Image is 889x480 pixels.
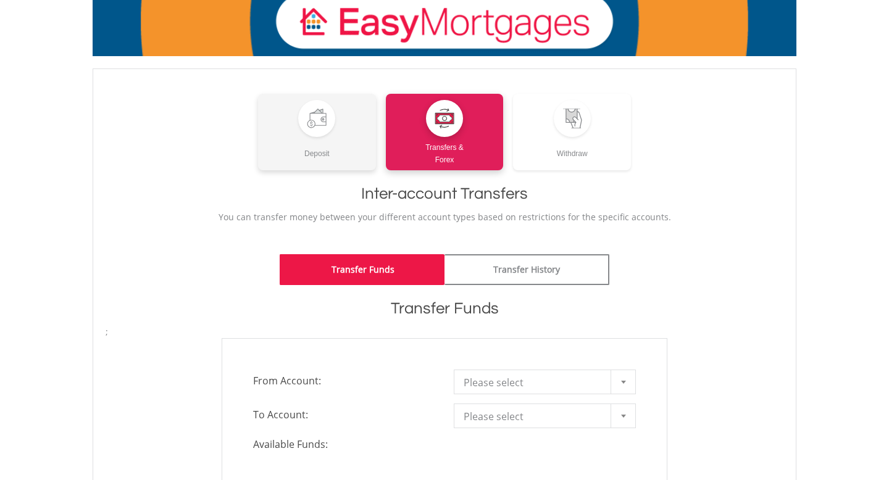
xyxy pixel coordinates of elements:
a: Transfer Funds [280,254,444,285]
span: Please select [464,404,607,429]
a: Transfer History [444,254,609,285]
a: Transfers &Forex [386,94,504,170]
a: Deposit [258,94,376,170]
div: Withdraw [513,137,631,160]
span: Please select [464,370,607,395]
h1: Transfer Funds [106,297,783,320]
h1: Inter-account Transfers [106,183,783,205]
div: Deposit [258,137,376,160]
span: From Account: [244,370,444,392]
div: Transfers & Forex [386,137,504,166]
span: To Account: [244,403,444,426]
p: You can transfer money between your different account types based on restrictions for the specifi... [106,211,783,223]
span: Available Funds: [244,437,444,452]
a: Withdraw [513,94,631,170]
